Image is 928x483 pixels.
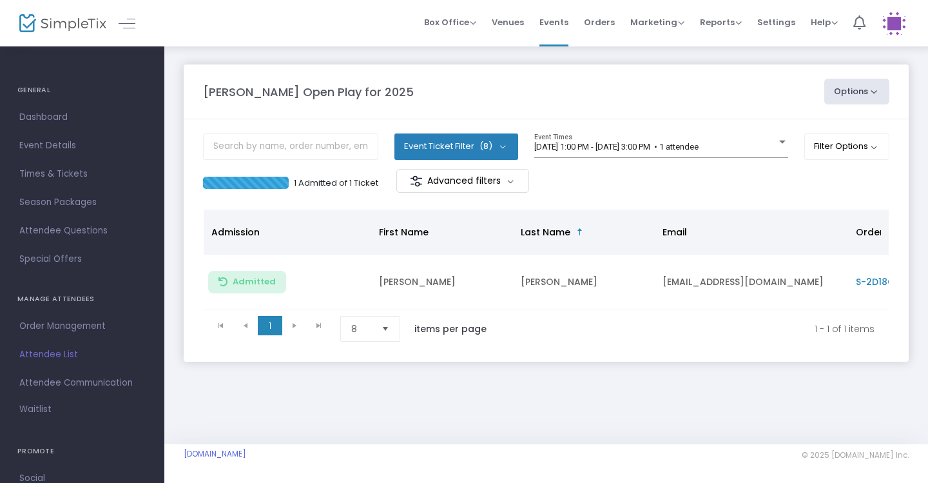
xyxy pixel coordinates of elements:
span: [DATE] 1:00 PM - [DATE] 3:00 PM • 1 attendee [534,142,699,152]
span: Venues [492,6,524,39]
td: [EMAIL_ADDRESS][DOMAIN_NAME] [655,255,848,310]
m-panel-title: [PERSON_NAME] Open Play for 2025 [203,83,414,101]
span: Sortable [575,227,585,237]
span: Marketing [630,16,684,28]
span: First Name [379,226,429,239]
span: Help [811,16,838,28]
span: Special Offers [19,251,145,268]
button: Options [824,79,890,104]
button: Admitted [208,271,286,293]
span: Times & Tickets [19,166,145,182]
span: Page 1 [258,316,282,335]
div: Data table [204,210,889,310]
span: Attendee List [19,346,145,363]
span: Attendee Communication [19,375,145,391]
span: Box Office [424,16,476,28]
span: Email [662,226,687,239]
span: Events [539,6,568,39]
a: [DOMAIN_NAME] [184,449,246,459]
button: Event Ticket Filter(8) [394,133,518,159]
td: [PERSON_NAME] [371,255,513,310]
span: Admission [211,226,260,239]
button: Select [376,317,394,341]
h4: MANAGE ATTENDEES [17,286,147,312]
span: Admitted [233,277,276,287]
button: Filter Options [804,133,890,159]
h4: GENERAL [17,77,147,103]
span: 8 [351,322,371,335]
m-button: Advanced filters [396,169,530,193]
span: Order Management [19,318,145,335]
span: Settings [757,6,795,39]
td: [PERSON_NAME] [513,255,655,310]
span: Last Name [521,226,570,239]
p: 1 Admitted of 1 Ticket [294,177,378,190]
span: Reports [700,16,742,28]
img: filter [410,175,423,188]
label: items per page [414,322,487,335]
span: S-2D18CE58-4 [856,275,922,288]
input: Search by name, order number, email, ip address [203,133,378,160]
span: Dashboard [19,109,145,126]
span: Waitlist [19,403,52,416]
span: © 2025 [DOMAIN_NAME] Inc. [802,450,909,460]
span: Order ID [856,226,895,239]
span: Orders [584,6,615,39]
span: Season Packages [19,194,145,211]
kendo-pager-info: 1 - 1 of 1 items [514,316,875,342]
span: Event Details [19,137,145,154]
span: Attendee Questions [19,222,145,239]
h4: PROMOTE [17,439,147,464]
span: (8) [479,141,492,152]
